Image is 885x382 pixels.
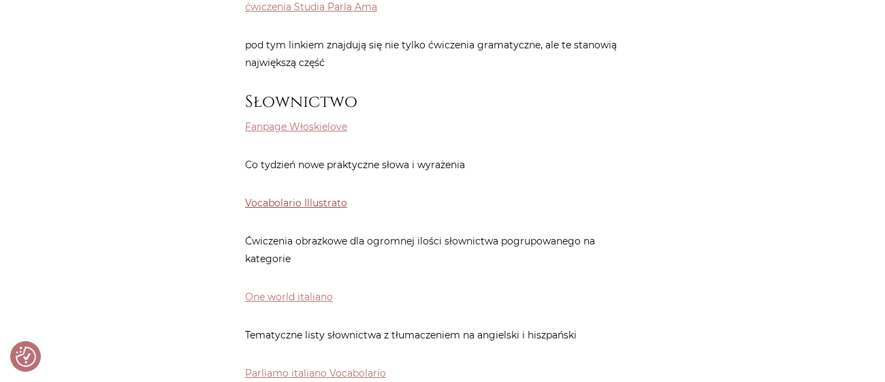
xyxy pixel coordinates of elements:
a: Fanpage Włoskielove [245,121,347,133]
h3: Słownictwo [245,92,640,112]
p: Tematyczne listy słownictwa z tłumaczeniem na angielski i hiszpański [245,326,640,344]
button: Preferencje co do zgód [16,347,36,367]
a: Parliamo italiano Vocabolario [245,367,386,379]
p: pod tym linkiem znajdują się nie tylko ćwiczenia gramatyczne, ale te stanowią największą część [245,36,640,71]
a: ćwiczenia Studia Parla Ama [245,1,377,13]
a: Vocabolario Illustrato [245,197,347,209]
img: Revisit consent button [16,347,36,367]
p: Ćwiczenia obrazkowe dla ogromnej ilości słownictwa pogrupowanego na kategorie [245,232,640,268]
p: Co tydzień nowe praktyczne słowa i wyrażenia [245,156,640,174]
a: One world italiano [245,291,333,303]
